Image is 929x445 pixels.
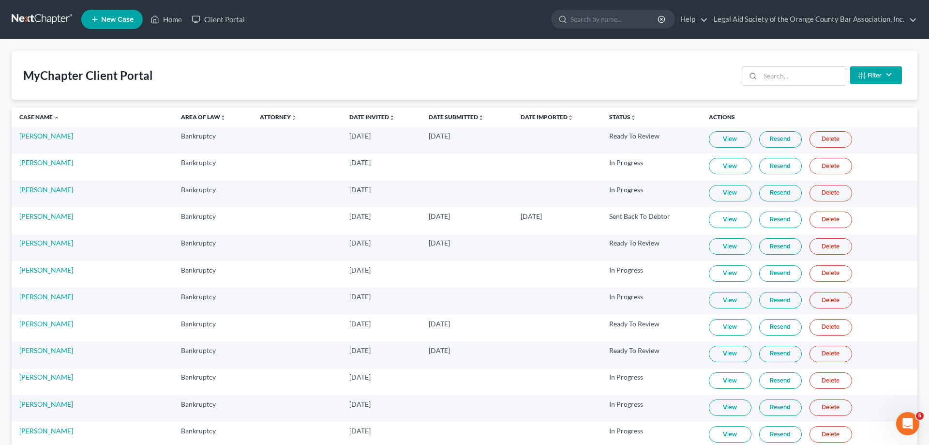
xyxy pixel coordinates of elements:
[601,368,701,395] td: In Progress
[429,239,450,247] span: [DATE]
[349,346,371,354] span: [DATE]
[349,185,371,194] span: [DATE]
[54,115,60,121] i: expand_less
[187,11,250,28] a: Client Portal
[173,368,252,395] td: Bankruptcy
[709,346,751,362] a: View
[291,115,297,121] i: unfold_more
[759,346,802,362] a: Resend
[809,185,852,201] a: Delete
[19,132,73,140] a: [PERSON_NAME]
[809,212,852,228] a: Delete
[809,346,852,362] a: Delete
[759,131,802,148] a: Resend
[173,181,252,207] td: Bankruptcy
[601,234,701,261] td: Ready To Review
[916,412,924,420] span: 5
[809,238,852,255] a: Delete
[19,158,73,167] a: [PERSON_NAME]
[429,132,450,140] span: [DATE]
[709,399,751,416] a: View
[101,16,134,23] span: New Case
[173,234,252,261] td: Bankruptcy
[349,400,371,408] span: [DATE]
[601,395,701,422] td: In Progress
[429,212,450,220] span: [DATE]
[759,372,802,389] a: Resend
[759,158,802,174] a: Resend
[349,113,395,121] a: Date Invitedunfold_more
[809,158,852,174] a: Delete
[19,373,73,381] a: [PERSON_NAME]
[896,412,919,435] iframe: Intercom live chat
[601,181,701,207] td: In Progress
[429,320,450,328] span: [DATE]
[349,158,371,167] span: [DATE]
[349,132,371,140] span: [DATE]
[809,292,852,308] a: Delete
[601,207,701,234] td: Sent Back To Debtor
[759,319,802,336] a: Resend
[709,11,917,28] a: Legal Aid Society of the Orange County Bar Association, Inc.
[19,239,73,247] a: [PERSON_NAME]
[759,399,802,416] a: Resend
[260,113,297,121] a: Attorneyunfold_more
[709,131,751,148] a: View
[601,341,701,368] td: Ready To Review
[146,11,187,28] a: Home
[759,238,802,255] a: Resend
[601,261,701,288] td: In Progress
[709,292,751,308] a: View
[220,115,226,121] i: unfold_more
[349,320,371,328] span: [DATE]
[759,426,802,443] a: Resend
[19,185,73,194] a: [PERSON_NAME]
[19,346,73,354] a: [PERSON_NAME]
[759,212,802,228] a: Resend
[181,113,226,121] a: Area of Lawunfold_more
[809,131,852,148] a: Delete
[389,115,395,121] i: unfold_more
[349,239,371,247] span: [DATE]
[701,107,917,127] th: Actions
[429,113,484,121] a: Date Submittedunfold_more
[850,66,902,84] button: Filter
[19,292,73,301] a: [PERSON_NAME]
[429,346,450,354] span: [DATE]
[759,292,802,308] a: Resend
[349,292,371,301] span: [DATE]
[19,113,60,121] a: Case Name expand_less
[709,185,751,201] a: View
[173,207,252,234] td: Bankruptcy
[173,341,252,368] td: Bankruptcy
[601,288,701,314] td: In Progress
[809,426,852,443] a: Delete
[601,153,701,180] td: In Progress
[173,288,252,314] td: Bankruptcy
[173,153,252,180] td: Bankruptcy
[173,395,252,422] td: Bankruptcy
[709,372,751,389] a: View
[759,185,802,201] a: Resend
[349,427,371,435] span: [DATE]
[709,212,751,228] a: View
[809,265,852,282] a: Delete
[709,158,751,174] a: View
[568,115,573,121] i: unfold_more
[23,68,153,83] div: MyChapter Client Portal
[709,426,751,443] a: View
[478,115,484,121] i: unfold_more
[609,113,636,121] a: Statusunfold_more
[173,315,252,341] td: Bankruptcy
[349,373,371,381] span: [DATE]
[349,266,371,274] span: [DATE]
[19,400,73,408] a: [PERSON_NAME]
[173,261,252,288] td: Bankruptcy
[601,315,701,341] td: Ready To Review
[173,127,252,153] td: Bankruptcy
[809,319,852,336] a: Delete
[760,67,846,85] input: Search...
[809,399,852,416] a: Delete
[675,11,708,28] a: Help
[709,265,751,282] a: View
